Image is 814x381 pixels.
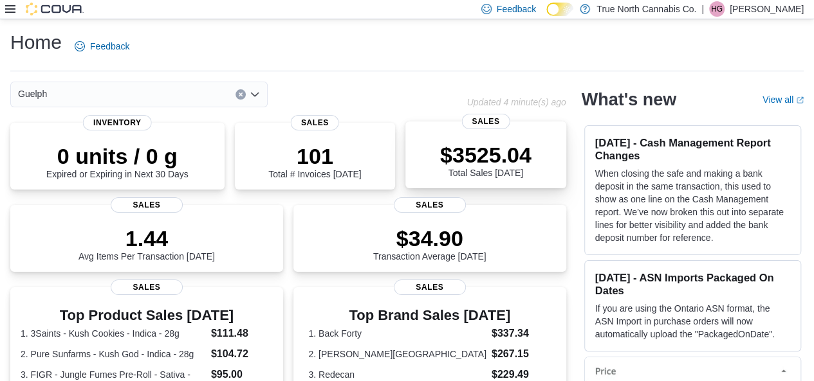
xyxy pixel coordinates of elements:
span: Sales [111,279,183,295]
div: Hannah Gabriel [709,1,725,17]
span: HG [711,1,723,17]
dd: $267.15 [492,346,551,362]
div: Expired or Expiring in Next 30 Days [46,143,189,179]
a: View allExternal link [763,94,804,105]
svg: External link [796,96,804,104]
p: Updated 4 minute(s) ago [467,97,566,107]
span: Sales [291,115,339,130]
dt: 1. 3Saints - Kush Cookies - Indica - 28g [21,327,206,340]
button: Clear input [236,89,246,100]
dd: $104.72 [211,346,273,362]
span: Sales [394,197,466,213]
a: Feedback [69,33,134,59]
dt: 1. Back Forty [308,327,486,340]
span: Dark Mode [546,16,547,17]
input: Dark Mode [546,3,573,16]
h3: [DATE] - Cash Management Report Changes [595,136,790,162]
h2: What's new [582,89,676,110]
span: Inventory [83,115,152,130]
p: When closing the safe and making a bank deposit in the same transaction, this used to show as one... [595,167,790,244]
span: Sales [394,279,466,295]
div: Total Sales [DATE] [440,142,532,178]
img: Cova [26,3,84,15]
span: Guelph [18,86,47,102]
h3: [DATE] - ASN Imports Packaged On Dates [595,271,790,297]
p: $3525.04 [440,142,532,168]
dt: 3. Redecan [308,368,486,381]
h3: Top Brand Sales [DATE] [308,308,551,323]
p: True North Cannabis Co. [597,1,696,17]
div: Transaction Average [DATE] [373,226,486,261]
h3: Top Product Sales [DATE] [21,308,273,323]
h1: Home [10,30,62,55]
span: Sales [111,197,183,213]
dd: $111.48 [211,326,273,341]
dt: 2. Pure Sunfarms - Kush God - Indica - 28g [21,348,206,360]
p: 0 units / 0 g [46,143,189,169]
p: 1.44 [79,226,215,251]
p: If you are using the Ontario ASN format, the ASN Import in purchase orders will now automatically... [595,302,790,341]
p: $34.90 [373,226,486,251]
button: Open list of options [250,89,260,100]
span: Feedback [497,3,536,15]
p: [PERSON_NAME] [730,1,804,17]
dt: 2. [PERSON_NAME][GEOGRAPHIC_DATA] [308,348,486,360]
p: | [701,1,704,17]
span: Feedback [90,40,129,53]
div: Total # Invoices [DATE] [268,143,361,179]
span: Sales [461,114,510,129]
p: 101 [268,143,361,169]
div: Avg Items Per Transaction [DATE] [79,226,215,261]
dd: $337.34 [492,326,551,341]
